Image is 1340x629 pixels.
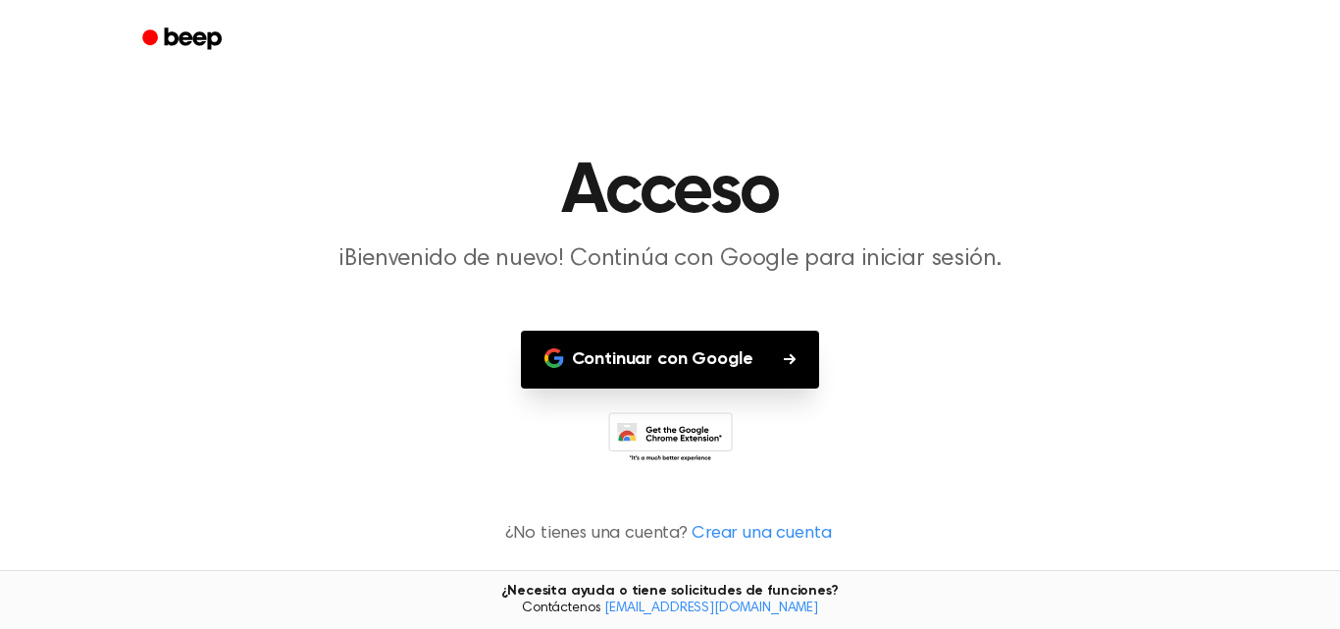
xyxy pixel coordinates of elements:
[604,602,818,615] a: [EMAIL_ADDRESS][DOMAIN_NAME]
[129,21,239,59] a: Bip
[505,525,688,543] font: ¿No tienes una cuenta?
[338,247,1001,271] font: ¡Bienvenido de nuevo! Continúa con Google para iniciar sesión.
[692,521,831,548] a: Crear una cuenta
[572,350,753,368] font: Continuar con Google
[561,157,779,228] font: Acceso
[501,584,838,598] font: ¿Necesita ayuda o tiene solicitudes de funciones?
[522,602,600,615] font: Contáctenos
[692,525,831,543] font: Crear una cuenta
[521,331,820,389] button: Continuar con Google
